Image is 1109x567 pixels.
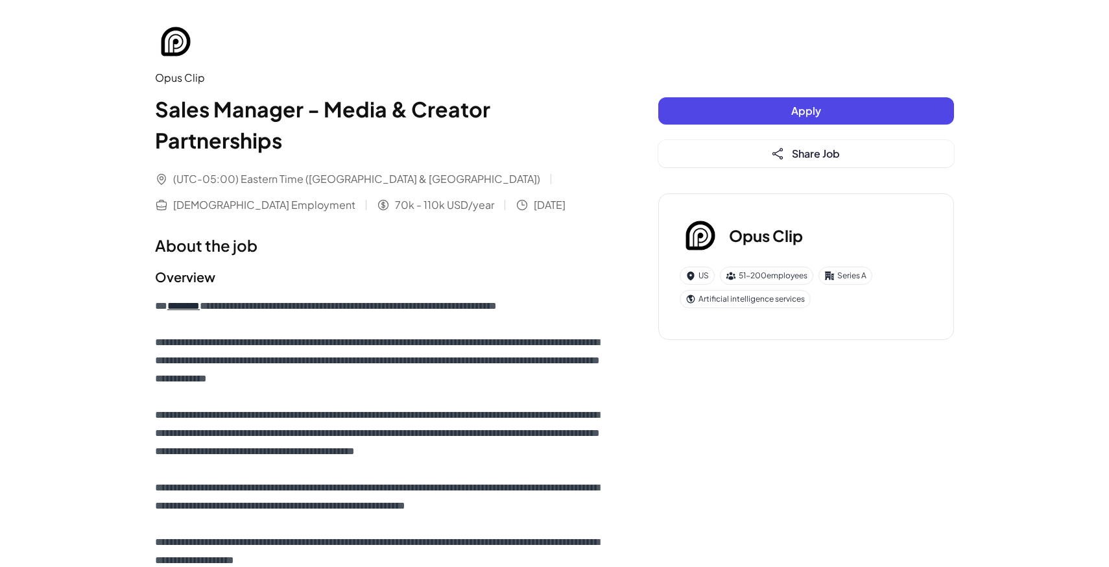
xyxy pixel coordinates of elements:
[680,290,811,308] div: Artificial intelligence services
[155,267,606,287] h2: Overview
[155,21,197,62] img: Op
[680,267,715,285] div: US
[720,267,813,285] div: 51-200 employees
[155,93,606,156] h1: Sales Manager - Media & Creator Partnerships
[680,215,721,256] img: Op
[173,197,355,213] span: [DEMOGRAPHIC_DATA] Employment
[658,97,954,125] button: Apply
[155,70,606,86] div: Opus Clip
[534,197,566,213] span: [DATE]
[729,224,803,247] h3: Opus Clip
[818,267,872,285] div: Series A
[658,140,954,167] button: Share Job
[155,234,606,257] h1: About the job
[791,104,821,117] span: Apply
[173,171,540,187] span: (UTC-05:00) Eastern Time ([GEOGRAPHIC_DATA] & [GEOGRAPHIC_DATA])
[395,197,494,213] span: 70k - 110k USD/year
[792,147,840,160] span: Share Job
